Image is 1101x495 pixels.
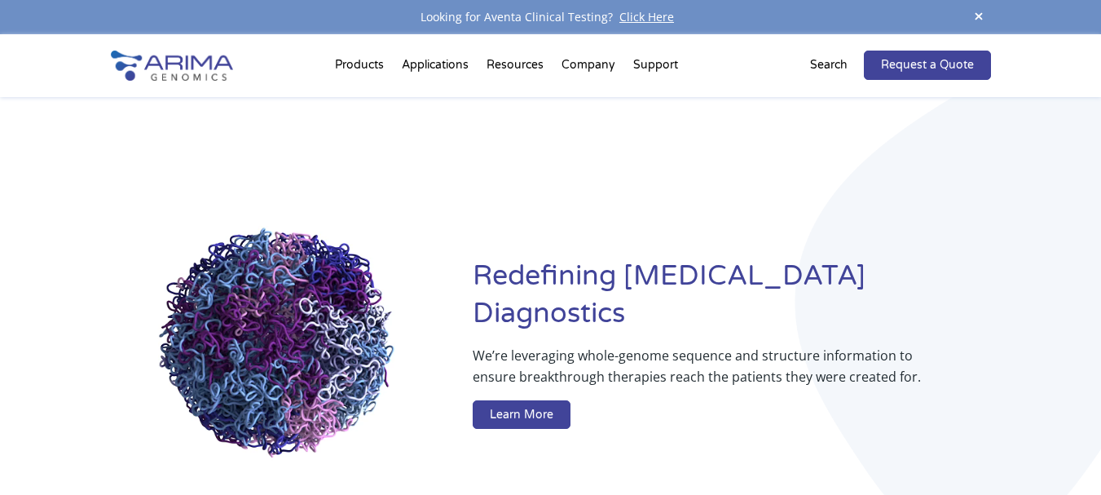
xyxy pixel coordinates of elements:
p: Search [810,55,848,76]
a: Learn More [473,400,570,430]
h1: Redefining [MEDICAL_DATA] Diagnostics [473,258,990,345]
p: We’re leveraging whole-genome sequence and structure information to ensure breakthrough therapies... [473,345,925,400]
a: Click Here [613,9,680,24]
a: Request a Quote [864,51,991,80]
img: Arima-Genomics-logo [111,51,233,81]
div: Looking for Aventa Clinical Testing? [111,7,991,28]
